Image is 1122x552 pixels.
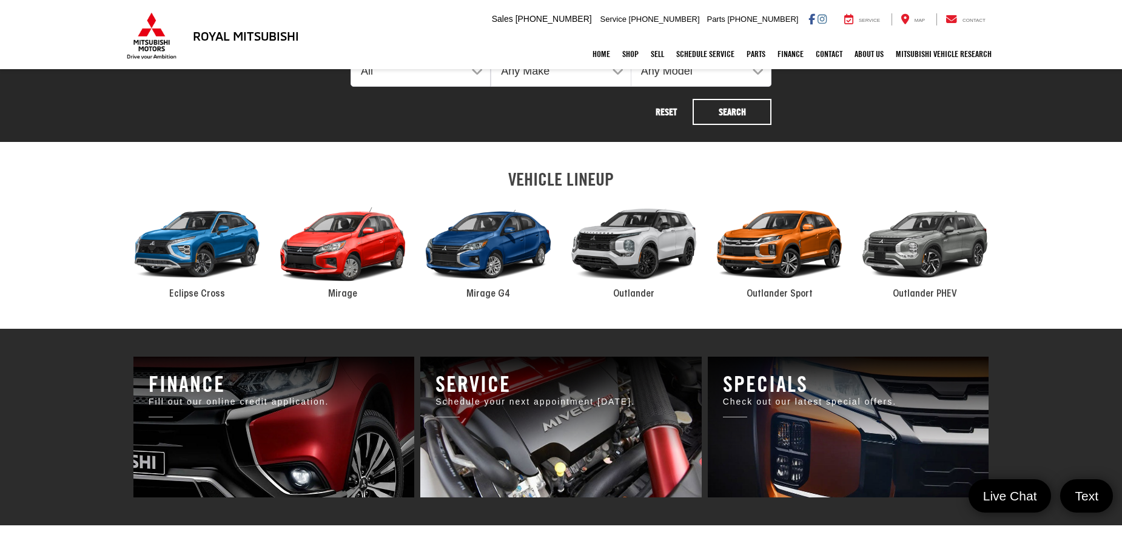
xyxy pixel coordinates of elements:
button: Reset [642,99,690,125]
span: Mirage [328,289,357,299]
div: 2024 Mitsubishi Mirage [270,195,415,294]
a: Royal Mitsubishi | Baton Rouge, LA Royal Mitsubishi | Baton Rouge, LA Royal Mitsubishi | Baton Ro... [708,357,989,497]
span: Mirage G4 [466,289,510,299]
a: Shop [616,39,645,69]
h3: Specials [723,372,973,396]
a: Text [1060,479,1113,513]
a: Mitsubishi Vehicle Research [890,39,998,69]
p: Schedule your next appointment [DATE]. [435,396,686,408]
a: 2024 Mitsubishi Mirage G4 Mirage G4 [415,195,561,301]
span: Outlander Sport [747,289,813,299]
a: Instagram: Click to visit our Instagram page [818,14,827,24]
span: Service [600,15,627,24]
h2: VEHICLE LINEUP [124,169,998,189]
p: Fill out our online credit application. [149,396,399,408]
span: Outlander [613,289,654,299]
div: 2024 Mitsubishi Eclipse Cross [124,195,270,294]
a: Service [835,13,889,25]
div: 2024 Mitsubishi Mirage G4 [415,195,561,294]
span: Eclipse Cross [169,289,225,299]
span: Map [915,18,925,23]
img: Mitsubishi [124,12,179,59]
a: Schedule Service: Opens in a new tab [670,39,741,69]
h3: Service [435,372,686,396]
a: Map [892,13,934,25]
a: About Us [848,39,890,69]
a: 2024 Mitsubishi Outlander Sport Outlander Sport [707,195,852,301]
a: Live Chat [969,479,1052,513]
span: Text [1069,488,1104,504]
span: [PHONE_NUMBER] [629,15,700,24]
button: Search [693,99,771,125]
div: 2024 Mitsubishi Outlander PHEV [852,195,998,294]
a: Parts: Opens in a new tab [741,39,771,69]
a: 2024 Mitsubishi Outlander PHEV Outlander PHEV [852,195,998,301]
span: Parts [707,15,725,24]
p: Check out our latest special offers. [723,396,973,408]
a: Sell [645,39,670,69]
span: [PHONE_NUMBER] [727,15,798,24]
div: 2024 Mitsubishi Outlander [561,195,707,294]
span: Service [859,18,880,23]
a: 2024 Mitsubishi Outlander Outlander [561,195,707,301]
a: Finance [771,39,810,69]
span: Outlander PHEV [893,289,957,299]
a: Home [586,39,616,69]
span: [PHONE_NUMBER] [516,14,592,24]
a: Contact [936,13,995,25]
a: 2024 Mitsubishi Eclipse Cross Eclipse Cross [124,195,270,301]
a: Contact [810,39,848,69]
span: Sales [492,14,513,24]
span: Live Chat [977,488,1043,504]
div: 2024 Mitsubishi Outlander Sport [707,195,852,294]
a: Facebook: Click to visit our Facebook page [808,14,815,24]
h3: Royal Mitsubishi [193,29,299,42]
a: 2024 Mitsubishi Mirage Mirage [270,195,415,301]
span: Contact [962,18,986,23]
h3: Finance [149,372,399,396]
a: Royal Mitsubishi | Baton Rouge, LA Royal Mitsubishi | Baton Rouge, LA Royal Mitsubishi | Baton Ro... [133,357,414,497]
a: Royal Mitsubishi | Baton Rouge, LA Royal Mitsubishi | Baton Rouge, LA Royal Mitsubishi | Baton Ro... [420,357,701,497]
